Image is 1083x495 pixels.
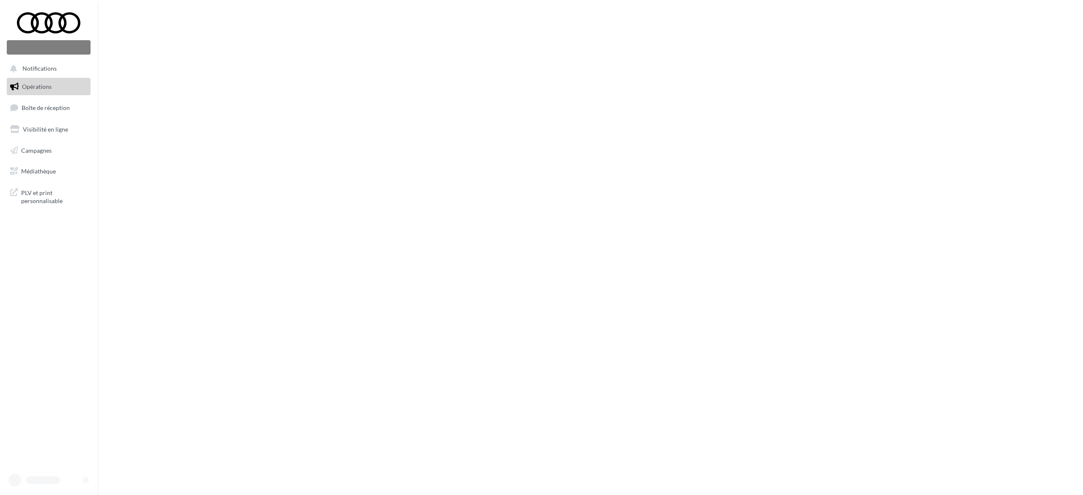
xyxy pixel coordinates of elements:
span: Boîte de réception [22,104,70,111]
span: Médiathèque [21,168,56,175]
a: Opérations [5,78,92,96]
a: Visibilité en ligne [5,121,92,138]
a: Campagnes [5,142,92,159]
span: Opérations [22,83,52,90]
span: Notifications [22,65,57,72]
a: Boîte de réception [5,99,92,117]
div: Nouvelle campagne [7,40,91,55]
a: PLV et print personnalisable [5,184,92,209]
a: Médiathèque [5,162,92,180]
span: Visibilité en ligne [23,126,68,133]
span: Campagnes [21,146,52,154]
span: PLV et print personnalisable [21,187,87,205]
